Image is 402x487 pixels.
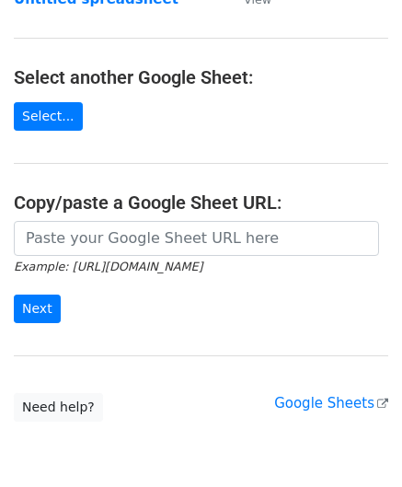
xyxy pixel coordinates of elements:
a: Need help? [14,393,103,422]
h4: Copy/paste a Google Sheet URL: [14,191,388,214]
input: Next [14,295,61,323]
a: Google Sheets [274,395,388,412]
h4: Select another Google Sheet: [14,66,388,88]
a: Select... [14,102,83,131]
small: Example: [URL][DOMAIN_NAME] [14,260,202,273]
iframe: Chat Widget [310,399,402,487]
input: Paste your Google Sheet URL here [14,221,379,256]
